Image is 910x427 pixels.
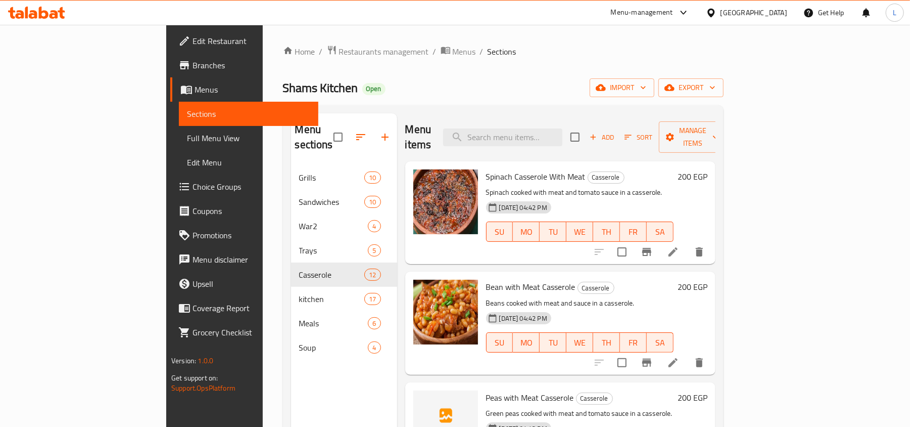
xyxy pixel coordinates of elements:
a: Branches [170,53,318,77]
button: Add [586,130,618,145]
li: / [319,46,323,58]
button: FR [620,332,647,353]
div: Trays5 [291,238,397,263]
button: FR [620,222,647,242]
span: Sort sections [349,125,373,149]
span: Choice Groups [193,181,310,193]
span: FR [624,225,643,239]
span: FR [624,335,643,350]
span: TH [597,335,616,350]
a: Sections [179,102,318,126]
div: items [368,317,380,329]
a: Edit menu item [667,246,679,258]
button: MO [513,332,540,353]
span: Full Menu View [187,132,310,144]
span: import [598,81,646,94]
a: Coverage Report [170,296,318,320]
a: Restaurants management [327,45,429,58]
a: Choice Groups [170,175,318,199]
div: kitchen17 [291,287,397,311]
span: 4 [368,343,380,353]
span: Menu disclaimer [193,253,310,266]
span: Coverage Report [193,302,310,314]
span: Trays [299,244,368,257]
div: War24 [291,214,397,238]
h6: 200 EGP [678,391,707,405]
div: items [364,269,380,281]
a: Upsell [170,272,318,296]
button: SU [486,222,513,242]
button: SU [486,332,513,353]
div: items [364,172,380,184]
h2: Menu items [405,122,432,152]
span: Edit Restaurant [193,35,310,47]
span: 10 [365,173,380,183]
div: Grills10 [291,165,397,190]
button: Manage items [659,121,727,153]
span: Version: [171,354,196,367]
span: Add [588,132,615,143]
span: Casserole [577,393,612,404]
a: Full Menu View [179,126,318,150]
button: Branch-specific-item [635,240,659,264]
a: Menus [170,77,318,102]
span: Menus [195,83,310,96]
div: Open [362,83,386,95]
span: MO [517,225,536,239]
button: TU [540,332,566,353]
button: import [590,78,654,97]
p: Beans cooked with meat and sauce in a casserole. [486,297,674,310]
img: Spinach Casserole With Meat [413,169,478,234]
button: MO [513,222,540,242]
span: export [666,81,715,94]
p: Spinach cooked with meat and tomato sauce in a casserole. [486,186,674,199]
a: Promotions [170,223,318,247]
span: Soup [299,341,368,354]
span: Select section [564,126,586,148]
span: Select all sections [327,126,349,148]
div: Sandwiches10 [291,190,397,214]
div: Meals [299,317,368,329]
span: Shams Kitchen [283,76,358,99]
button: SA [647,222,674,242]
button: TH [593,222,620,242]
div: items [368,220,380,232]
div: items [364,293,380,305]
button: export [658,78,724,97]
span: Spinach Casserole With Meat [486,169,586,184]
p: Green peas cooked with meat and tomato sauce in a casserole. [486,407,674,420]
span: SA [651,225,669,239]
a: Edit Restaurant [170,29,318,53]
a: Edit menu item [667,357,679,369]
span: 17 [365,294,380,304]
img: Bean with Meat Casserole [413,280,478,345]
span: Coupons [193,205,310,217]
span: 12 [365,270,380,280]
button: WE [566,222,593,242]
div: Menu-management [611,7,673,19]
span: Sections [488,46,516,58]
a: Support.OpsPlatform [171,381,235,395]
span: SA [651,335,669,350]
a: Grocery Checklist [170,320,318,345]
span: WE [570,225,589,239]
div: Sandwiches [299,196,365,208]
span: TU [544,335,562,350]
span: Peas with Meat Casserole [486,390,574,405]
div: Casserole [576,393,613,405]
div: items [368,244,380,257]
span: 4 [368,222,380,231]
span: kitchen [299,293,365,305]
div: items [368,341,380,354]
span: [DATE] 04:42 PM [495,314,551,323]
span: MO [517,335,536,350]
nav: Menu sections [291,161,397,364]
button: WE [566,332,593,353]
div: Casserole12 [291,263,397,287]
input: search [443,129,562,146]
span: War2 [299,220,368,232]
